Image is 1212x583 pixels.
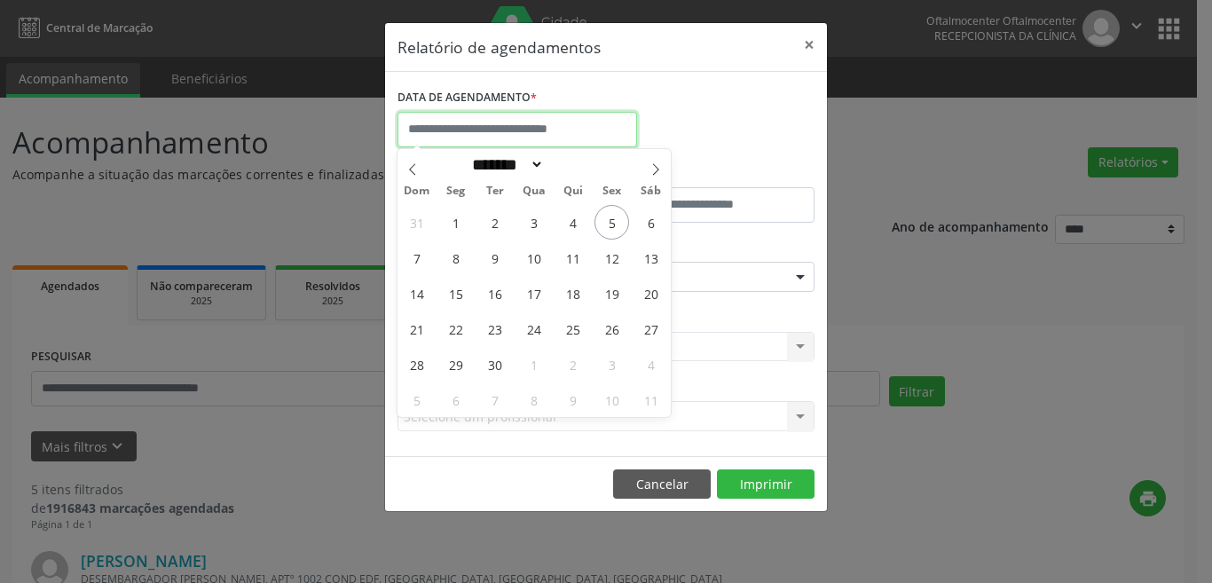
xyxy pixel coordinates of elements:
[634,311,668,346] span: Setembro 27, 2025
[399,382,434,417] span: Outubro 5, 2025
[477,382,512,417] span: Outubro 7, 2025
[477,347,512,382] span: Setembro 30, 2025
[477,205,512,240] span: Setembro 2, 2025
[632,185,671,197] span: Sáb
[555,311,590,346] span: Setembro 25, 2025
[399,276,434,311] span: Setembro 14, 2025
[594,240,629,275] span: Setembro 12, 2025
[516,205,551,240] span: Setembro 3, 2025
[555,347,590,382] span: Outubro 2, 2025
[516,347,551,382] span: Outubro 1, 2025
[634,240,668,275] span: Setembro 13, 2025
[438,382,473,417] span: Outubro 6, 2025
[399,205,434,240] span: Agosto 31, 2025
[516,276,551,311] span: Setembro 17, 2025
[516,382,551,417] span: Outubro 8, 2025
[717,469,815,500] button: Imprimir
[477,240,512,275] span: Setembro 9, 2025
[399,347,434,382] span: Setembro 28, 2025
[613,469,711,500] button: Cancelar
[438,240,473,275] span: Setembro 8, 2025
[476,185,515,197] span: Ter
[399,311,434,346] span: Setembro 21, 2025
[634,276,668,311] span: Setembro 20, 2025
[466,155,544,174] select: Month
[516,240,551,275] span: Setembro 10, 2025
[594,276,629,311] span: Setembro 19, 2025
[555,240,590,275] span: Setembro 11, 2025
[397,35,601,59] h5: Relatório de agendamentos
[594,382,629,417] span: Outubro 10, 2025
[593,185,632,197] span: Sex
[399,240,434,275] span: Setembro 7, 2025
[555,205,590,240] span: Setembro 4, 2025
[438,347,473,382] span: Setembro 29, 2025
[477,276,512,311] span: Setembro 16, 2025
[594,347,629,382] span: Outubro 3, 2025
[610,160,815,187] label: ATÉ
[437,185,476,197] span: Seg
[594,311,629,346] span: Setembro 26, 2025
[791,23,827,67] button: Close
[554,185,593,197] span: Qui
[515,185,554,197] span: Qua
[397,185,437,197] span: Dom
[516,311,551,346] span: Setembro 24, 2025
[555,276,590,311] span: Setembro 18, 2025
[634,205,668,240] span: Setembro 6, 2025
[544,155,602,174] input: Year
[555,382,590,417] span: Outubro 9, 2025
[438,276,473,311] span: Setembro 15, 2025
[634,347,668,382] span: Outubro 4, 2025
[438,205,473,240] span: Setembro 1, 2025
[438,311,473,346] span: Setembro 22, 2025
[477,311,512,346] span: Setembro 23, 2025
[397,84,537,112] label: DATA DE AGENDAMENTO
[634,382,668,417] span: Outubro 11, 2025
[594,205,629,240] span: Setembro 5, 2025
